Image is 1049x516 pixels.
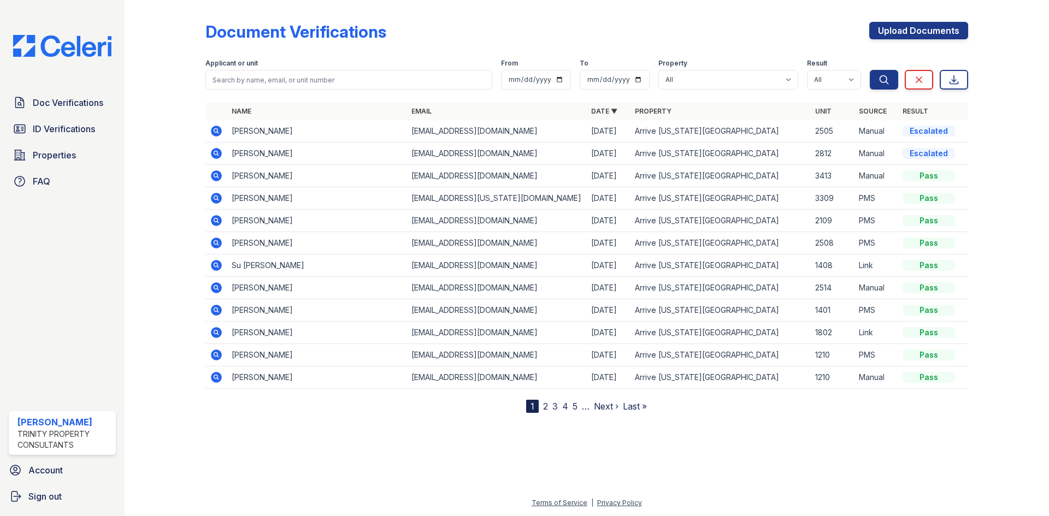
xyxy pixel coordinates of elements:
[630,120,810,143] td: Arrive [US_STATE][GEOGRAPHIC_DATA]
[811,187,854,210] td: 3309
[630,232,810,254] td: Arrive [US_STATE][GEOGRAPHIC_DATA]
[658,59,687,68] label: Property
[407,187,587,210] td: [EMAIL_ADDRESS][US_STATE][DOMAIN_NAME]
[811,120,854,143] td: 2505
[411,107,432,115] a: Email
[232,107,251,115] a: Name
[205,22,386,41] div: Document Verifications
[9,118,116,140] a: ID Verifications
[587,143,630,165] td: [DATE]
[227,120,407,143] td: [PERSON_NAME]
[903,148,955,159] div: Escalated
[501,59,518,68] label: From
[811,143,854,165] td: 2812
[815,107,832,115] a: Unit
[526,400,539,413] div: 1
[630,366,810,389] td: Arrive [US_STATE][GEOGRAPHIC_DATA]
[227,277,407,299] td: [PERSON_NAME]
[854,120,898,143] td: Manual
[33,96,103,109] span: Doc Verifications
[227,322,407,344] td: [PERSON_NAME]
[407,344,587,366] td: [EMAIL_ADDRESS][DOMAIN_NAME]
[4,485,120,507] a: Sign out
[9,170,116,192] a: FAQ
[227,143,407,165] td: [PERSON_NAME]
[407,322,587,344] td: [EMAIL_ADDRESS][DOMAIN_NAME]
[33,149,76,162] span: Properties
[407,120,587,143] td: [EMAIL_ADDRESS][DOMAIN_NAME]
[4,459,120,481] a: Account
[580,59,588,68] label: To
[587,165,630,187] td: [DATE]
[635,107,671,115] a: Property
[407,299,587,322] td: [EMAIL_ADDRESS][DOMAIN_NAME]
[562,401,568,412] a: 4
[903,126,955,137] div: Escalated
[9,144,116,166] a: Properties
[587,232,630,254] td: [DATE]
[903,238,955,248] div: Pass
[407,254,587,277] td: [EMAIL_ADDRESS][DOMAIN_NAME]
[811,366,854,389] td: 1210
[227,210,407,232] td: [PERSON_NAME]
[552,401,558,412] a: 3
[33,175,50,188] span: FAQ
[903,305,955,316] div: Pass
[903,107,928,115] a: Result
[630,165,810,187] td: Arrive [US_STATE][GEOGRAPHIC_DATA]
[227,299,407,322] td: [PERSON_NAME]
[811,232,854,254] td: 2508
[532,499,587,507] a: Terms of Service
[587,277,630,299] td: [DATE]
[854,322,898,344] td: Link
[582,400,590,413] span: …
[227,165,407,187] td: [PERSON_NAME]
[227,187,407,210] td: [PERSON_NAME]
[630,322,810,344] td: Arrive [US_STATE][GEOGRAPHIC_DATA]
[903,215,955,226] div: Pass
[630,187,810,210] td: Arrive [US_STATE][GEOGRAPHIC_DATA]
[407,210,587,232] td: [EMAIL_ADDRESS][DOMAIN_NAME]
[587,187,630,210] td: [DATE]
[811,165,854,187] td: 3413
[903,260,955,271] div: Pass
[903,170,955,181] div: Pass
[587,366,630,389] td: [DATE]
[903,327,955,338] div: Pass
[407,232,587,254] td: [EMAIL_ADDRESS][DOMAIN_NAME]
[17,416,111,429] div: [PERSON_NAME]
[630,254,810,277] td: Arrive [US_STATE][GEOGRAPHIC_DATA]
[854,165,898,187] td: Manual
[811,344,854,366] td: 1210
[591,107,617,115] a: Date ▼
[9,92,116,114] a: Doc Verifications
[227,366,407,389] td: [PERSON_NAME]
[407,366,587,389] td: [EMAIL_ADDRESS][DOMAIN_NAME]
[903,193,955,204] div: Pass
[903,282,955,293] div: Pass
[630,344,810,366] td: Arrive [US_STATE][GEOGRAPHIC_DATA]
[854,187,898,210] td: PMS
[854,232,898,254] td: PMS
[854,366,898,389] td: Manual
[630,299,810,322] td: Arrive [US_STATE][GEOGRAPHIC_DATA]
[407,277,587,299] td: [EMAIL_ADDRESS][DOMAIN_NAME]
[587,120,630,143] td: [DATE]
[811,322,854,344] td: 1802
[597,499,642,507] a: Privacy Policy
[227,254,407,277] td: Su [PERSON_NAME]
[854,277,898,299] td: Manual
[630,277,810,299] td: Arrive [US_STATE][GEOGRAPHIC_DATA]
[630,210,810,232] td: Arrive [US_STATE][GEOGRAPHIC_DATA]
[630,143,810,165] td: Arrive [US_STATE][GEOGRAPHIC_DATA]
[587,210,630,232] td: [DATE]
[854,344,898,366] td: PMS
[854,143,898,165] td: Manual
[811,299,854,322] td: 1401
[854,254,898,277] td: Link
[205,70,492,90] input: Search by name, email, or unit number
[903,372,955,383] div: Pass
[811,277,854,299] td: 2514
[903,349,955,360] div: Pass
[587,322,630,344] td: [DATE]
